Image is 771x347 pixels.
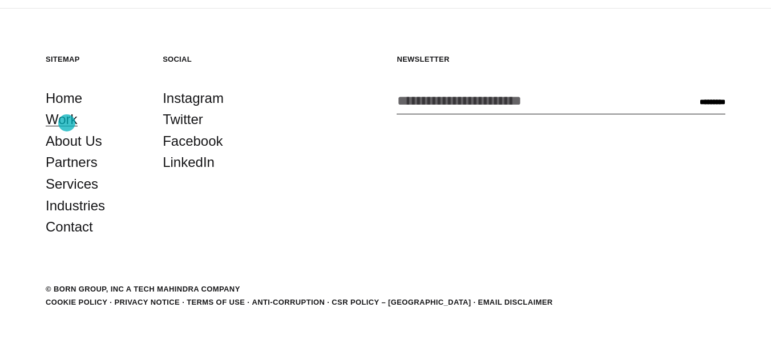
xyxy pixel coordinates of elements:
h5: Social [163,54,257,64]
h5: Sitemap [46,54,140,64]
a: Twitter [163,109,203,130]
a: Privacy Notice [114,298,180,306]
a: About Us [46,130,102,152]
a: Cookie Policy [46,298,107,306]
a: Instagram [163,87,224,109]
a: Partners [46,151,98,173]
h5: Newsletter [397,54,725,64]
a: Contact [46,216,93,238]
a: Facebook [163,130,223,152]
a: Services [46,173,98,195]
a: Anti-Corruption [252,298,325,306]
a: Home [46,87,82,109]
a: LinkedIn [163,151,215,173]
a: Terms of Use [187,298,245,306]
a: Email Disclaimer [478,298,553,306]
a: Industries [46,195,105,217]
a: CSR POLICY – [GEOGRAPHIC_DATA] [332,298,471,306]
a: Work [46,109,78,130]
div: © BORN GROUP, INC A Tech Mahindra Company [46,284,240,295]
